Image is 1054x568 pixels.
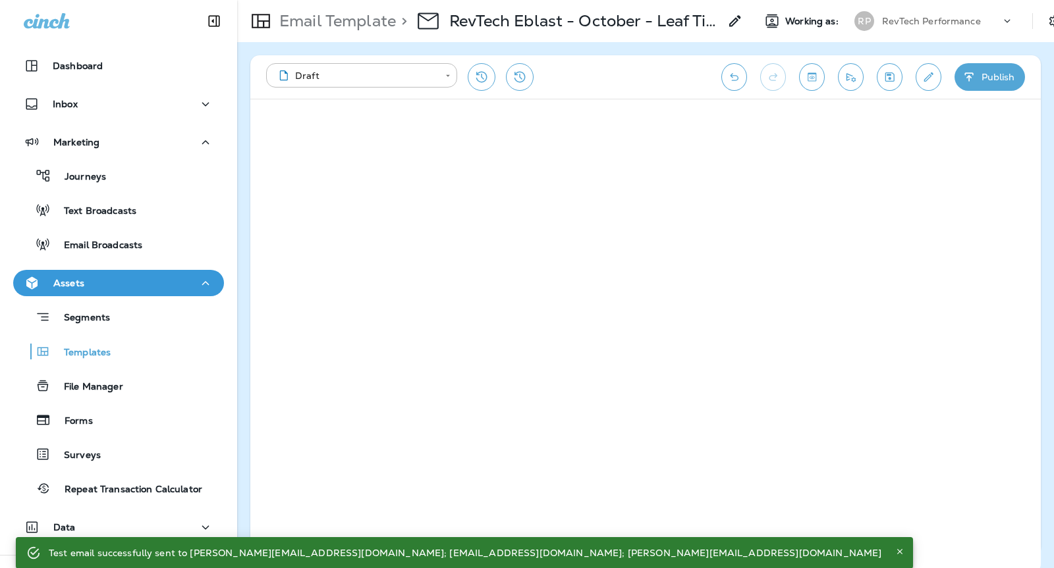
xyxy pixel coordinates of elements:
[51,450,101,462] p: Surveys
[53,278,84,288] p: Assets
[13,129,224,155] button: Marketing
[785,16,841,27] span: Working as:
[275,69,436,82] div: Draft
[449,11,719,31] p: RevTech Eblast - October - Leaf Tire Swap
[396,11,407,31] p: >
[916,63,941,91] button: Edit details
[53,61,103,71] p: Dashboard
[13,196,224,224] button: Text Broadcasts
[51,312,110,325] p: Segments
[882,16,981,26] p: RevTech Performance
[53,137,99,147] p: Marketing
[877,63,902,91] button: Save
[721,63,747,91] button: Undo
[53,522,76,532] p: Data
[13,406,224,434] button: Forms
[13,514,224,540] button: Data
[51,381,123,394] p: File Manager
[51,171,106,184] p: Journeys
[13,162,224,190] button: Journeys
[506,63,534,91] button: View Changelog
[13,53,224,79] button: Dashboard
[854,11,874,31] div: RP
[13,91,224,117] button: Inbox
[13,230,224,258] button: Email Broadcasts
[955,63,1025,91] button: Publish
[838,63,864,91] button: Send test email
[53,99,78,109] p: Inbox
[799,63,825,91] button: Toggle preview
[49,541,881,565] div: Test email successfully sent to [PERSON_NAME][EMAIL_ADDRESS][DOMAIN_NAME]; [EMAIL_ADDRESS][DOMAIN...
[13,372,224,400] button: File Manager
[51,415,93,428] p: Forms
[13,475,224,502] button: Repeat Transaction Calculator
[51,347,111,359] p: Templates
[468,63,495,91] button: Restore from previous version
[892,544,908,559] button: Close
[51,240,142,252] p: Email Broadcasts
[274,11,396,31] p: Email Template
[13,270,224,296] button: Assets
[51,205,136,218] p: Text Broadcasts
[196,8,233,34] button: Collapse Sidebar
[51,484,202,496] p: Repeat Transaction Calculator
[13,338,224,365] button: Templates
[13,440,224,468] button: Surveys
[13,303,224,331] button: Segments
